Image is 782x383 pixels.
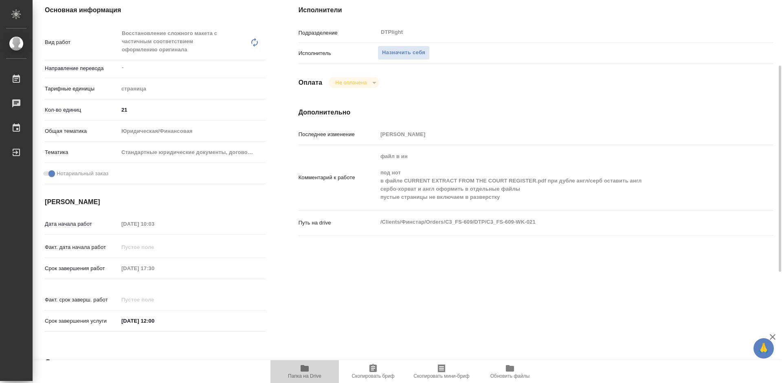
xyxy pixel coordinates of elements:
p: Тематика [45,148,119,156]
span: Скопировать бриф [351,373,394,379]
textarea: /Clients/Финстар/Orders/C3_FS-609/DTP/C3_FS-609-WK-021 [378,215,734,229]
span: Скопировать мини-бриф [413,373,469,379]
span: Назначить себя [382,48,425,57]
input: Пустое поле [119,241,190,253]
button: Скопировать бриф [339,360,407,383]
span: 🙏 [757,340,771,357]
button: Назначить себя [378,46,430,60]
h4: Дополнительно [299,108,773,117]
input: Пустое поле [119,294,190,306]
p: Факт. дата начала работ [45,243,119,251]
div: Не оплачена [329,77,379,88]
h4: Исполнители [299,5,773,15]
p: Кол-во единиц [45,106,119,114]
div: Стандартные юридические документы, договоры, уставы [119,145,266,159]
textarea: файл в ин под нот в файле CURRENT EXTRACT FROM THE COURT REGISTER.pdf при дубле англ/серб оставит... [378,150,734,204]
input: Пустое поле [119,262,190,274]
input: ✎ Введи что-нибудь [119,315,190,327]
p: Комментарий к работе [299,174,378,182]
p: Общая тематика [45,127,119,135]
h2: Заказ [45,357,71,370]
button: Скопировать мини-бриф [407,360,476,383]
span: Обновить файлы [490,373,530,379]
p: Тарифные единицы [45,85,119,93]
button: Не оплачена [333,79,369,86]
span: Папка на Drive [288,373,321,379]
div: Юридическая/Финансовая [119,124,266,138]
p: Подразделение [299,29,378,37]
p: Путь на drive [299,219,378,227]
span: Нотариальный заказ [57,169,108,178]
p: Факт. срок заверш. работ [45,296,119,304]
button: 🙏 [753,338,774,359]
p: Вид работ [45,38,119,46]
input: Пустое поле [378,128,734,140]
p: Срок завершения услуги [45,317,119,325]
input: Пустое поле [119,218,190,230]
button: Обновить файлы [476,360,544,383]
h4: Оплата [299,78,323,88]
h4: Основная информация [45,5,266,15]
button: Папка на Drive [270,360,339,383]
p: Направление перевода [45,64,119,73]
p: Срок завершения работ [45,264,119,273]
p: Исполнитель [299,49,378,57]
p: Последнее изменение [299,130,378,139]
input: ✎ Введи что-нибудь [119,104,266,116]
p: Дата начала работ [45,220,119,228]
h4: [PERSON_NAME] [45,197,266,207]
div: страница [119,82,266,96]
